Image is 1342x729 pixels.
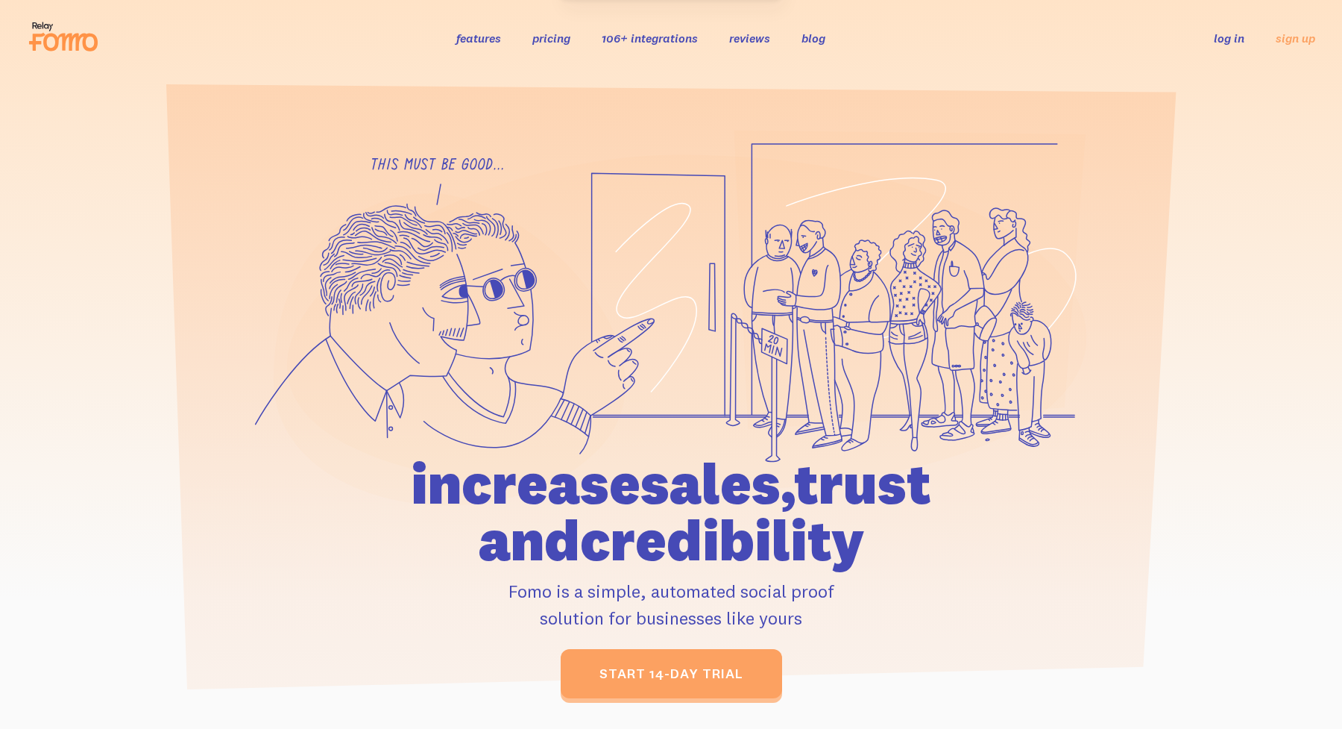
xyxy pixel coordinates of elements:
[532,31,570,46] a: pricing
[801,31,825,46] a: blog
[1214,31,1244,46] a: log in
[561,649,782,698] a: start 14-day trial
[326,578,1016,631] p: Fomo is a simple, automated social proof solution for businesses like yours
[602,31,698,46] a: 106+ integrations
[456,31,501,46] a: features
[326,455,1016,569] h1: increase sales, trust and credibility
[729,31,770,46] a: reviews
[1276,31,1315,46] a: sign up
